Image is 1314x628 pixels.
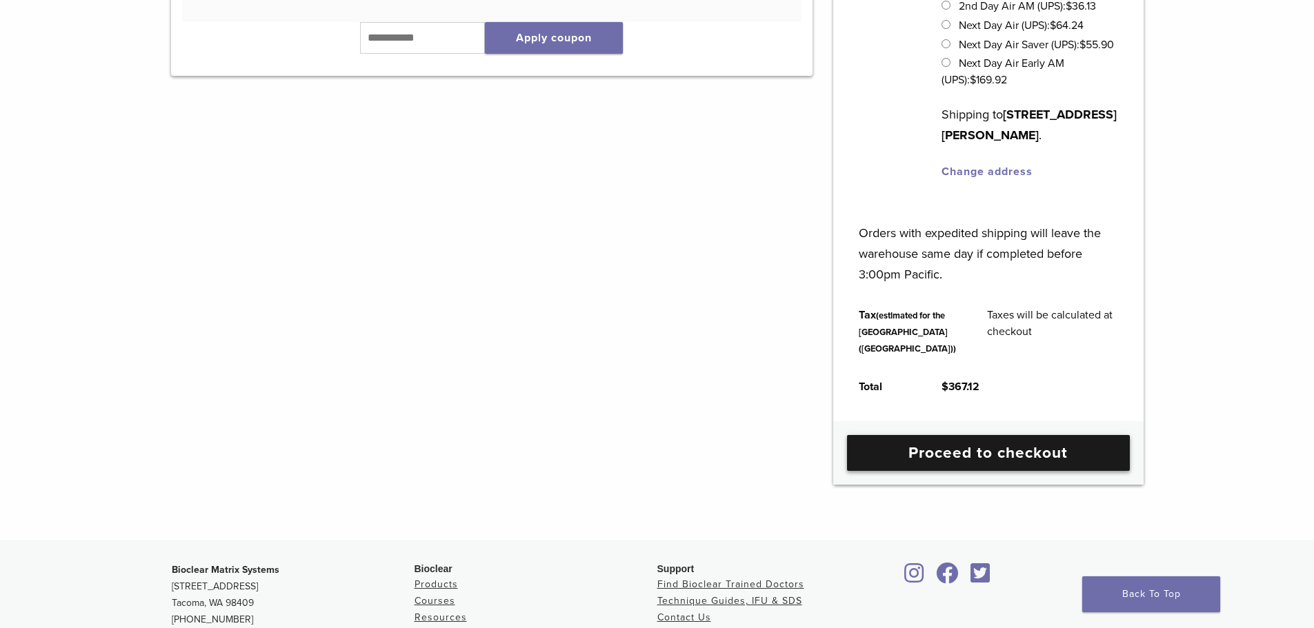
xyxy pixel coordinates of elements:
[1079,38,1114,52] bdi: 55.90
[959,38,1114,52] label: Next Day Air Saver (UPS):
[859,202,1117,285] p: Orders with expedited shipping will leave the warehouse same day if completed before 3:00pm Pacific.
[1050,19,1056,32] span: $
[415,563,452,574] span: Bioclear
[972,296,1133,367] td: Taxes will be calculated at checkout
[942,57,1064,87] label: Next Day Air Early AM (UPS):
[847,435,1130,471] a: Proceed to checkout
[844,296,972,367] th: Tax
[942,104,1117,145] p: Shipping to .
[415,611,467,623] a: Resources
[932,571,964,585] a: Bioclear
[942,165,1033,179] a: Change address
[657,578,804,590] a: Find Bioclear Trained Doctors
[942,380,948,394] span: $
[415,578,458,590] a: Products
[900,571,929,585] a: Bioclear
[485,22,623,54] button: Apply coupon
[657,611,711,623] a: Contact Us
[966,571,995,585] a: Bioclear
[844,367,926,406] th: Total
[1050,19,1084,32] bdi: 64.24
[415,595,455,607] a: Courses
[172,562,415,628] p: [STREET_ADDRESS] Tacoma, WA 98409 [PHONE_NUMBER]
[942,107,1117,143] strong: [STREET_ADDRESS][PERSON_NAME]
[859,310,956,354] small: (estimated for the [GEOGRAPHIC_DATA] ([GEOGRAPHIC_DATA]))
[942,380,979,394] bdi: 367.12
[172,564,279,576] strong: Bioclear Matrix Systems
[657,563,695,574] span: Support
[1082,576,1220,612] a: Back To Top
[1079,38,1086,52] span: $
[970,73,1007,87] bdi: 169.92
[970,73,976,87] span: $
[657,595,802,607] a: Technique Guides, IFU & SDS
[959,19,1084,32] label: Next Day Air (UPS):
